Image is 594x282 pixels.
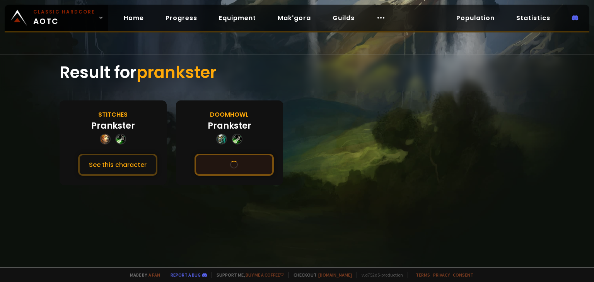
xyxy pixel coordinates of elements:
[137,61,217,84] span: prankster
[246,272,284,278] a: Buy me a coffee
[450,10,501,26] a: Population
[357,272,403,278] span: v. d752d5 - production
[33,8,95,15] small: Classic Hardcore
[33,8,95,27] span: AOTC
[271,10,317,26] a: Mak'gora
[510,10,556,26] a: Statistics
[288,272,352,278] span: Checkout
[326,10,361,26] a: Guilds
[125,272,160,278] span: Made by
[210,110,249,119] div: Doomhowl
[195,154,274,176] button: See this character
[318,272,352,278] a: [DOMAIN_NAME]
[453,272,473,278] a: Consent
[60,54,535,91] div: Result for
[98,110,128,119] div: Stitches
[148,272,160,278] a: a fan
[433,272,450,278] a: Privacy
[208,119,251,132] div: Prankster
[91,119,135,132] div: Prankster
[171,272,201,278] a: Report a bug
[212,272,284,278] span: Support me,
[416,272,430,278] a: Terms
[159,10,203,26] a: Progress
[78,154,157,176] button: See this character
[5,5,108,31] a: Classic HardcoreAOTC
[213,10,262,26] a: Equipment
[118,10,150,26] a: Home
